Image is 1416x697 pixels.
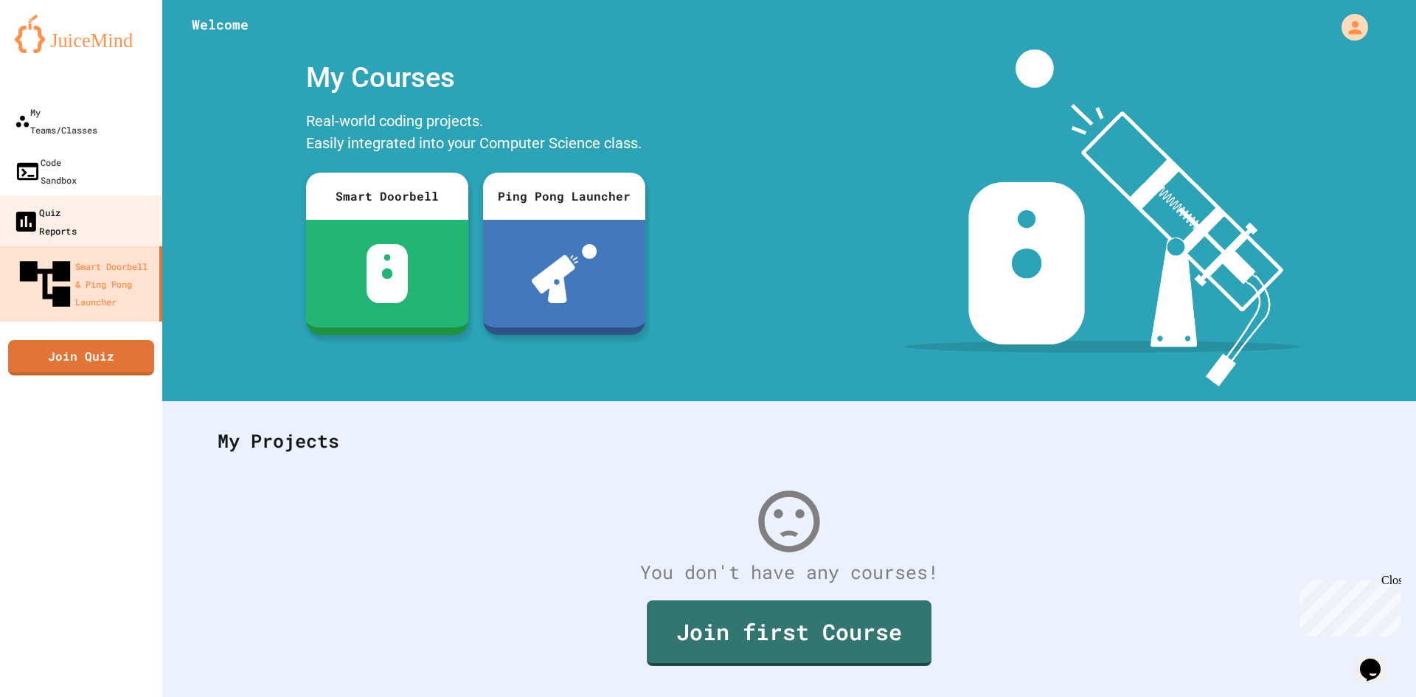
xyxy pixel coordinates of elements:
a: Join Quiz [8,340,154,375]
div: Real-world coding projects. Easily integrated into your Computer Science class. [299,106,653,162]
a: Join first Course [647,600,931,666]
div: My Teams/Classes [15,103,97,139]
div: Chat with us now!Close [6,6,102,94]
div: My Projects [203,412,1375,470]
img: logo-orange.svg [15,15,147,53]
div: Ping Pong Launcher [483,173,645,220]
img: ppl-with-ball.png [532,244,597,303]
div: Quiz Reports [13,203,77,239]
div: Smart Doorbell [306,173,468,220]
div: Smart Doorbell & Ping Pong Launcher [15,254,153,314]
div: My Courses [299,49,653,106]
div: You don't have any courses! [203,558,1375,586]
img: banner-image-my-projects.png [905,49,1300,386]
div: Code Sandbox [15,153,77,189]
iframe: chat widget [1354,638,1401,682]
div: My Account [1326,10,1372,44]
iframe: chat widget [1294,574,1401,637]
img: sdb-white.svg [367,244,409,303]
